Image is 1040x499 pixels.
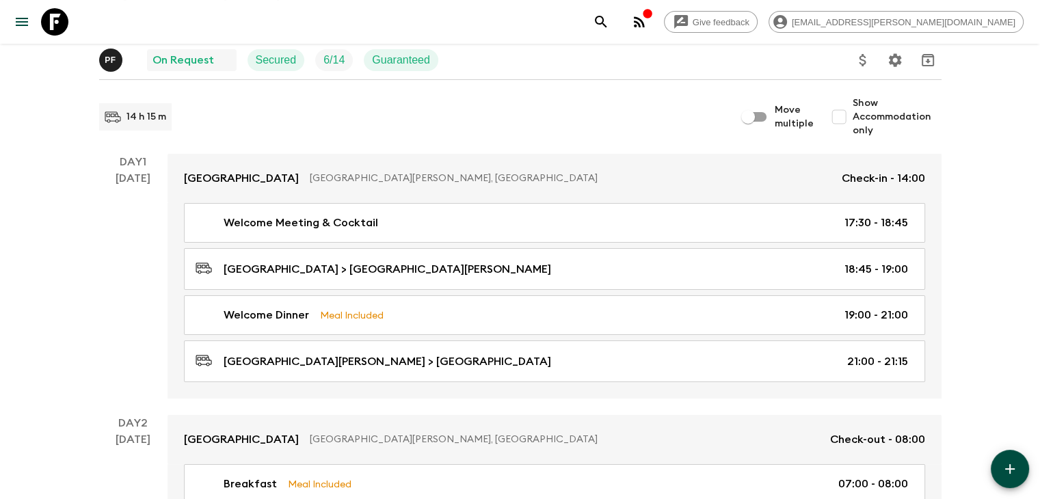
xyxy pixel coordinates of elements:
p: 18:45 - 19:00 [844,261,908,278]
p: Meal Included [320,308,384,323]
p: Check-in - 14:00 [842,170,925,187]
p: Guaranteed [372,52,430,68]
p: 14 h 15 m [126,110,166,124]
div: [EMAIL_ADDRESS][PERSON_NAME][DOMAIN_NAME] [769,11,1024,33]
p: Day 2 [99,415,168,431]
p: On Request [152,52,214,68]
a: Give feedback [664,11,758,33]
div: [DATE] [116,170,150,399]
p: 17:30 - 18:45 [844,215,908,231]
p: Meal Included [288,476,351,491]
p: [GEOGRAPHIC_DATA][PERSON_NAME] > [GEOGRAPHIC_DATA] [224,353,551,370]
p: Secured [256,52,297,68]
p: Day 1 [99,154,168,170]
div: Secured [248,49,305,71]
p: [GEOGRAPHIC_DATA][PERSON_NAME], [GEOGRAPHIC_DATA] [310,172,831,185]
button: Archive (Completed, Cancelled or Unsynced Departures only) [914,46,942,74]
button: menu [8,8,36,36]
p: Check-out - 08:00 [830,431,925,448]
div: Trip Fill [315,49,353,71]
span: [EMAIL_ADDRESS][PERSON_NAME][DOMAIN_NAME] [784,17,1023,27]
p: [GEOGRAPHIC_DATA] [184,170,299,187]
p: P F [105,55,116,66]
button: Settings [881,46,909,74]
button: PF [99,49,125,72]
a: Welcome DinnerMeal Included19:00 - 21:00 [184,295,925,335]
p: 07:00 - 08:00 [838,476,908,492]
p: [GEOGRAPHIC_DATA][PERSON_NAME], [GEOGRAPHIC_DATA] [310,433,819,446]
button: Update Price, Early Bird Discount and Costs [849,46,877,74]
span: Pedro Flores [99,53,125,64]
a: [GEOGRAPHIC_DATA] > [GEOGRAPHIC_DATA][PERSON_NAME]18:45 - 19:00 [184,248,925,290]
p: Welcome Meeting & Cocktail [224,215,378,231]
p: 21:00 - 21:15 [847,353,908,370]
span: Give feedback [685,17,757,27]
a: [GEOGRAPHIC_DATA][GEOGRAPHIC_DATA][PERSON_NAME], [GEOGRAPHIC_DATA]Check-out - 08:00 [168,415,942,464]
p: 19:00 - 21:00 [844,307,908,323]
a: [GEOGRAPHIC_DATA][PERSON_NAME] > [GEOGRAPHIC_DATA]21:00 - 21:15 [184,340,925,382]
p: [GEOGRAPHIC_DATA] [184,431,299,448]
span: Show Accommodation only [853,96,942,137]
span: Move multiple [775,103,814,131]
p: Breakfast [224,476,277,492]
a: [GEOGRAPHIC_DATA][GEOGRAPHIC_DATA][PERSON_NAME], [GEOGRAPHIC_DATA]Check-in - 14:00 [168,154,942,203]
p: 6 / 14 [323,52,345,68]
p: [GEOGRAPHIC_DATA] > [GEOGRAPHIC_DATA][PERSON_NAME] [224,261,551,278]
a: Welcome Meeting & Cocktail17:30 - 18:45 [184,203,925,243]
button: search adventures [587,8,615,36]
p: Welcome Dinner [224,307,309,323]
